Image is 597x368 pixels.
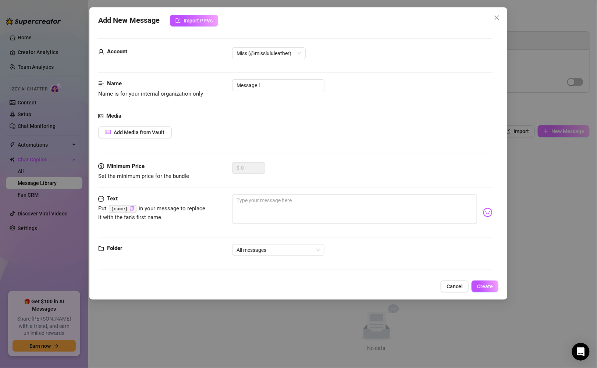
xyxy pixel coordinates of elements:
span: Import PPVs [184,18,213,24]
span: All messages [237,244,320,256]
span: picture [106,129,111,135]
span: Cancel [447,283,463,289]
input: Enter a name [232,79,324,91]
span: Name is for your internal organization only [98,90,203,97]
strong: Name [107,80,122,87]
strong: Text [107,195,118,202]
button: Import PPVs [170,15,218,26]
span: Close [491,15,503,21]
span: Put in your message to replace it with the fan's first name. [98,205,206,221]
span: user [98,47,104,56]
span: Create [477,283,493,289]
span: folder [98,244,104,253]
span: dollar [98,162,104,171]
span: Add New Message [98,15,160,26]
span: picture [98,112,103,121]
button: Add Media from Vault [98,126,172,138]
button: Click to Copy [129,206,134,211]
span: Set the minimum price for the bundle [98,173,189,179]
span: copy [129,206,134,211]
button: Close [491,12,503,24]
span: message [98,194,104,203]
span: close [494,15,500,21]
span: align-left [98,79,104,88]
button: Cancel [441,281,469,292]
strong: Minimum Price [107,163,145,169]
code: {name} [109,205,136,213]
div: Open Intercom Messenger [572,343,590,361]
span: Miss (@misslululeather) [237,48,301,59]
img: svg%3e [483,208,493,217]
strong: Folder [107,245,122,251]
span: Add Media from Vault [114,129,164,135]
span: import [175,18,181,23]
button: Create [472,281,499,292]
strong: Media [106,112,121,119]
strong: Account [107,48,127,55]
